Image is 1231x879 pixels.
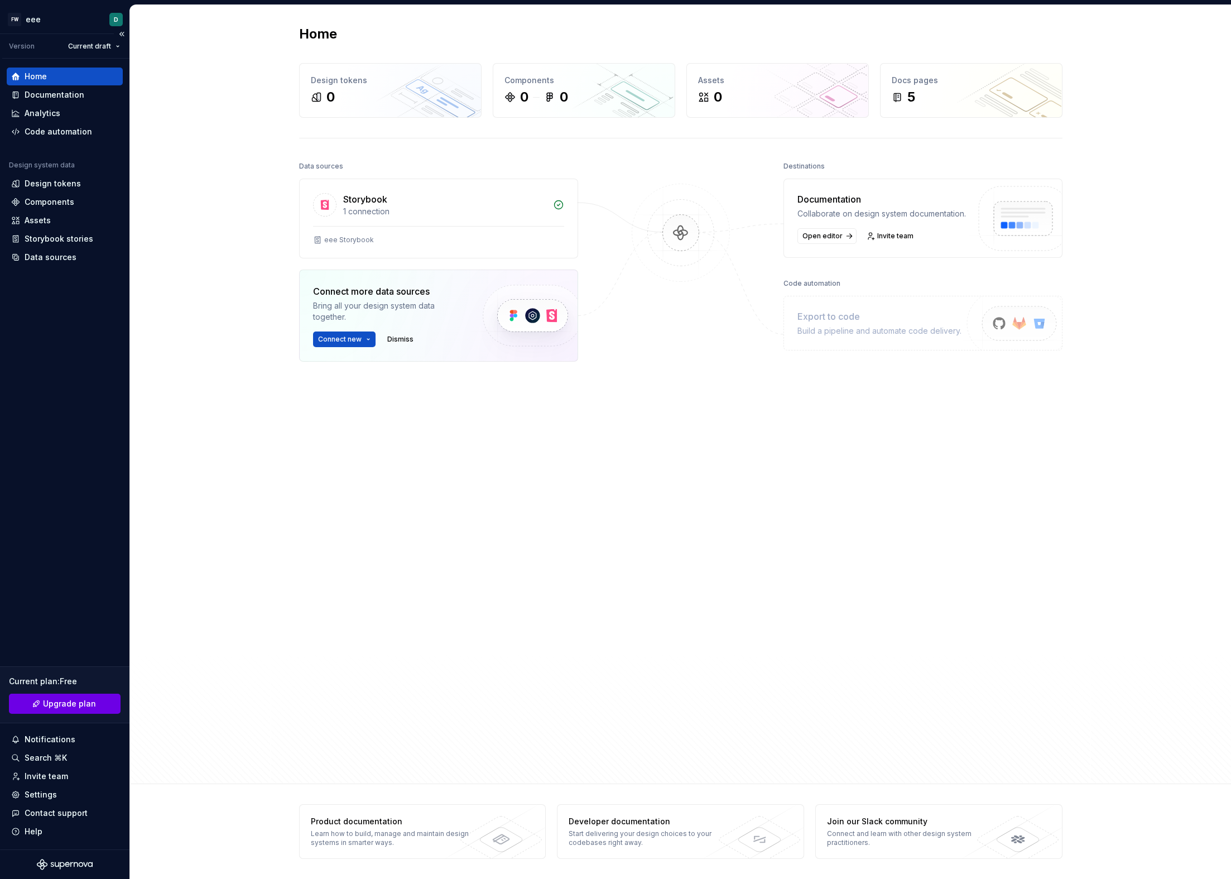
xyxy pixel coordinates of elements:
a: Open editor [797,228,857,244]
div: 0 [560,88,568,106]
a: Design tokens [7,175,123,193]
div: Version [9,42,35,51]
div: eee Storybook [324,236,374,244]
button: Contact support [7,804,123,822]
div: Connect more data sources [313,285,464,298]
div: Search ⌘K [25,752,67,763]
div: Components [504,75,663,86]
div: Notifications [25,734,75,745]
button: Dismiss [382,332,419,347]
div: Learn how to build, manage and maintain design systems in smarter ways. [311,829,473,847]
a: Join our Slack communityConnect and learn with other design system practitioners. [815,804,1062,859]
div: Code automation [783,276,840,291]
a: Components [7,193,123,211]
div: Destinations [783,158,825,174]
a: Invite team [7,767,123,785]
a: Components00 [493,63,675,118]
div: D [114,15,118,24]
div: Bring all your design system data together. [313,300,464,323]
span: Dismiss [387,335,413,344]
div: Start delivering your design choices to your codebases right away. [569,829,731,847]
div: Invite team [25,771,68,782]
a: Design tokens0 [299,63,482,118]
div: Current plan : Free [9,676,121,687]
div: FW [8,13,21,26]
a: Invite team [863,228,919,244]
button: Help [7,823,123,840]
span: Upgrade plan [43,698,96,709]
div: Collaborate on design system documentation. [797,208,966,219]
a: Code automation [7,123,123,141]
div: Data sources [299,158,343,174]
a: Data sources [7,248,123,266]
button: FWeeeD [2,7,127,31]
div: Docs pages [892,75,1051,86]
div: Export to code [797,310,961,323]
div: Product documentation [311,816,473,827]
button: Current draft [63,39,125,54]
button: Notifications [7,731,123,748]
div: Documentation [25,89,84,100]
div: Analytics [25,108,60,119]
a: Assets [7,212,123,229]
a: Upgrade plan [9,694,121,714]
a: Docs pages5 [880,63,1062,118]
a: Storybook1 connectioneee Storybook [299,179,578,258]
div: Storybook [343,193,387,206]
div: Connect and learn with other design system practitioners. [827,829,989,847]
a: Analytics [7,104,123,122]
a: Home [7,68,123,85]
span: Current draft [68,42,111,51]
div: 1 connection [343,206,546,217]
div: Home [25,71,47,82]
div: Assets [698,75,857,86]
div: Design tokens [311,75,470,86]
a: Assets0 [686,63,869,118]
span: Open editor [802,232,843,241]
div: Contact support [25,808,88,819]
a: Storybook stories [7,230,123,248]
a: Product documentationLearn how to build, manage and maintain design systems in smarter ways. [299,804,546,859]
div: Data sources [25,252,76,263]
a: Documentation [7,86,123,104]
div: Build a pipeline and automate code delivery. [797,325,961,337]
div: eee [26,14,41,25]
button: Collapse sidebar [114,26,129,42]
span: Invite team [877,232,913,241]
div: 5 [907,88,915,106]
button: Search ⌘K [7,749,123,767]
a: Settings [7,786,123,804]
div: Join our Slack community [827,816,989,827]
div: Code automation [25,126,92,137]
a: Developer documentationStart delivering your design choices to your codebases right away. [557,804,804,859]
div: Design tokens [25,178,81,189]
div: Developer documentation [569,816,731,827]
span: Connect new [318,335,362,344]
div: 0 [714,88,722,106]
div: Assets [25,215,51,226]
svg: Supernova Logo [37,859,93,870]
div: Design system data [9,161,75,170]
div: Help [25,826,42,837]
div: 0 [520,88,528,106]
div: 0 [326,88,335,106]
button: Connect new [313,332,376,347]
h2: Home [299,25,337,43]
div: Storybook stories [25,233,93,244]
div: Documentation [797,193,966,206]
div: Components [25,196,74,208]
div: Settings [25,789,57,800]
